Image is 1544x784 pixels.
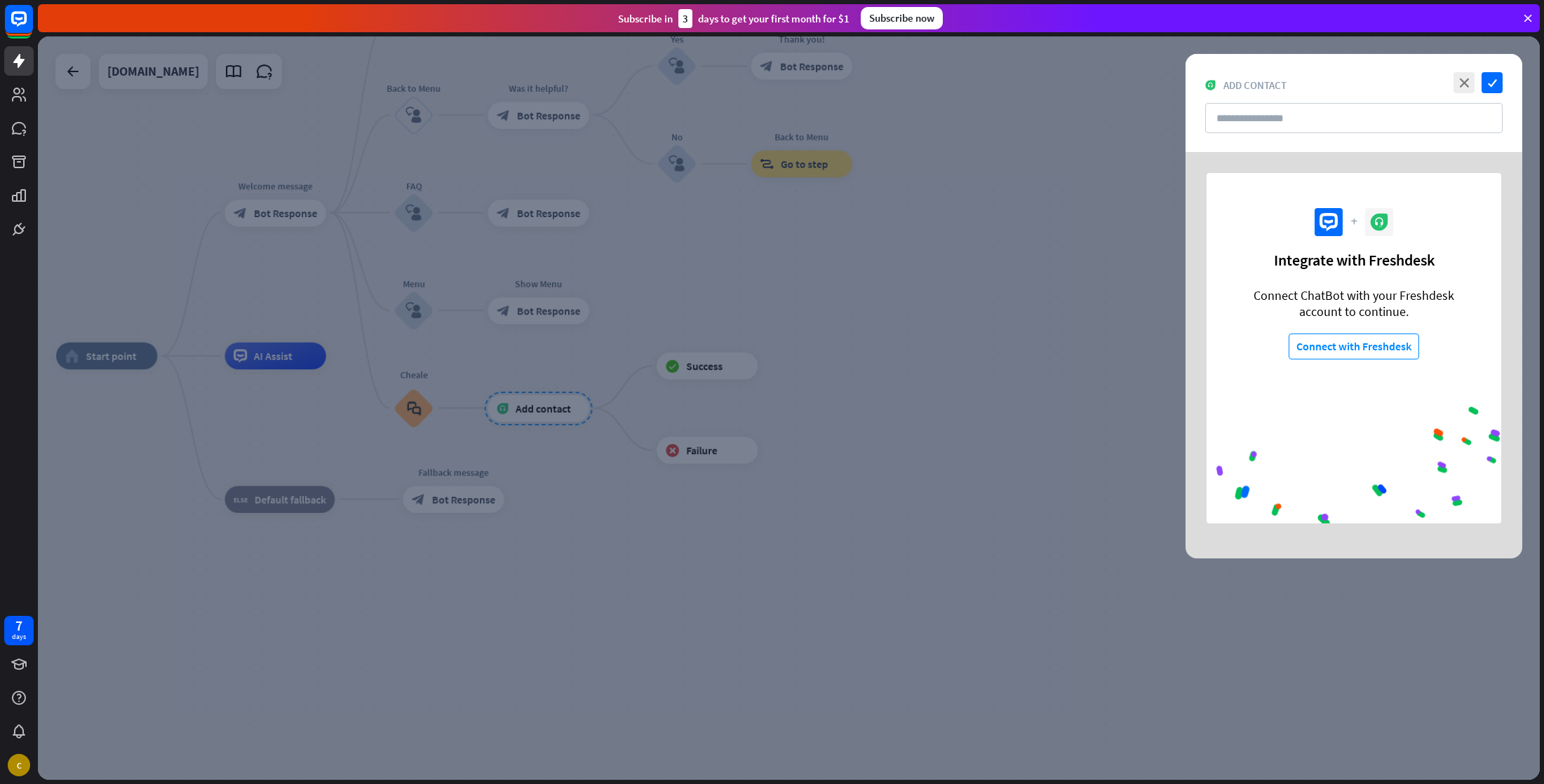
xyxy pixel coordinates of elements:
[4,616,34,645] a: 7 days
[1482,72,1503,93] i: check
[1289,333,1419,359] button: Connect with Freshdesk
[1351,219,1357,225] i: plus
[1274,250,1435,270] div: Integrate with Freshdesk
[618,9,850,28] div: Subscribe in days to get your first month for $1
[8,754,30,776] div: C
[861,7,943,29] div: Subscribe now
[12,632,26,642] div: days
[1223,78,1287,92] span: Add contact
[15,619,22,632] div: 7
[1231,287,1477,319] div: Connect ChatBot with your Freshdesk account to continue.
[678,9,692,28] div: 3
[11,6,53,48] button: Open LiveChat chat widget
[1454,72,1475,93] i: close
